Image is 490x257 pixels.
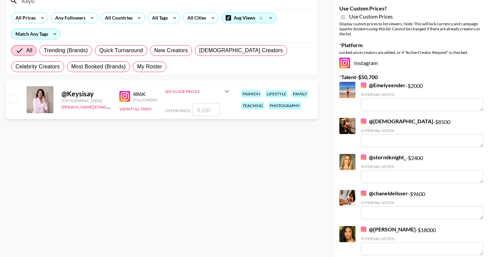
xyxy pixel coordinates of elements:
[119,91,130,102] img: Instagram
[361,83,366,88] img: Instagram
[339,50,485,55] div: Locked once creators are added, or if "Active Creator Request" is checked.
[361,200,483,205] div: Internal Notes:
[361,154,483,183] div: - $ 2400
[183,13,208,23] div: All Cities
[361,227,366,232] img: Instagram
[361,92,483,97] div: Internal Notes:
[292,90,308,98] div: family
[71,63,126,71] span: Most Booked (Brands)
[361,128,483,133] div: Internal Notes:
[62,90,111,98] div: @ Keysisay
[193,103,220,116] input: 8,500
[99,46,143,55] span: Quick Turnaround
[361,154,406,161] a: @stormiknight_
[265,90,288,98] div: lifestyle
[339,21,485,36] div: Display custom prices to list viewers. Note: This will lock currency and campaign type . Cannot b...
[241,90,261,98] div: fashion
[339,42,485,49] label: Platform
[62,98,111,103] div: [GEOGRAPHIC_DATA]
[11,13,37,23] div: All Prices
[222,13,276,23] div: Avg Views
[361,190,408,197] a: @chaneldelisser
[361,164,483,169] div: Internal Notes:
[101,13,134,23] div: All Countries
[347,26,390,31] em: for bookers using this list
[133,91,157,97] div: 486K
[339,58,350,68] img: Instagram
[15,63,60,71] span: Celebrity Creators
[361,82,406,89] a: @Emelyeender
[148,13,169,23] div: All Tags
[361,118,483,147] div: - $ 8500
[44,46,88,55] span: Trending (Brands)
[349,13,393,20] span: Use Custom Prices
[339,58,485,68] div: Instagram
[339,74,485,81] label: Talent - $ 50,700
[361,155,366,160] img: Instagram
[199,46,283,55] span: [DEMOGRAPHIC_DATA] Creators
[361,82,483,111] div: - $ 2000
[241,102,264,109] div: teaching
[361,191,366,196] img: Instagram
[361,119,366,124] img: Instagram
[361,226,416,233] a: @[PERSON_NAME]
[11,29,60,39] div: Match Any Tags
[62,103,193,109] a: [PERSON_NAME][EMAIL_ADDRESS][PERSON_NAME][DOMAIN_NAME]
[268,102,301,109] div: photography
[361,118,433,125] a: @[DEMOGRAPHIC_DATA]
[26,46,32,55] span: All
[119,106,151,111] button: View Full Stats
[154,46,188,55] span: New Creators
[133,97,157,102] div: Followers
[137,63,162,71] span: My Roster
[339,5,485,12] label: Use Custom Prices?
[165,108,191,113] span: Offer Price:
[361,226,483,255] div: - $ 18000
[51,13,87,23] div: Any Followers
[361,190,483,219] div: - $ 9600
[361,236,483,241] div: Internal Notes:
[165,89,223,94] div: See Guide Prices
[165,83,231,99] div: See Guide Prices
